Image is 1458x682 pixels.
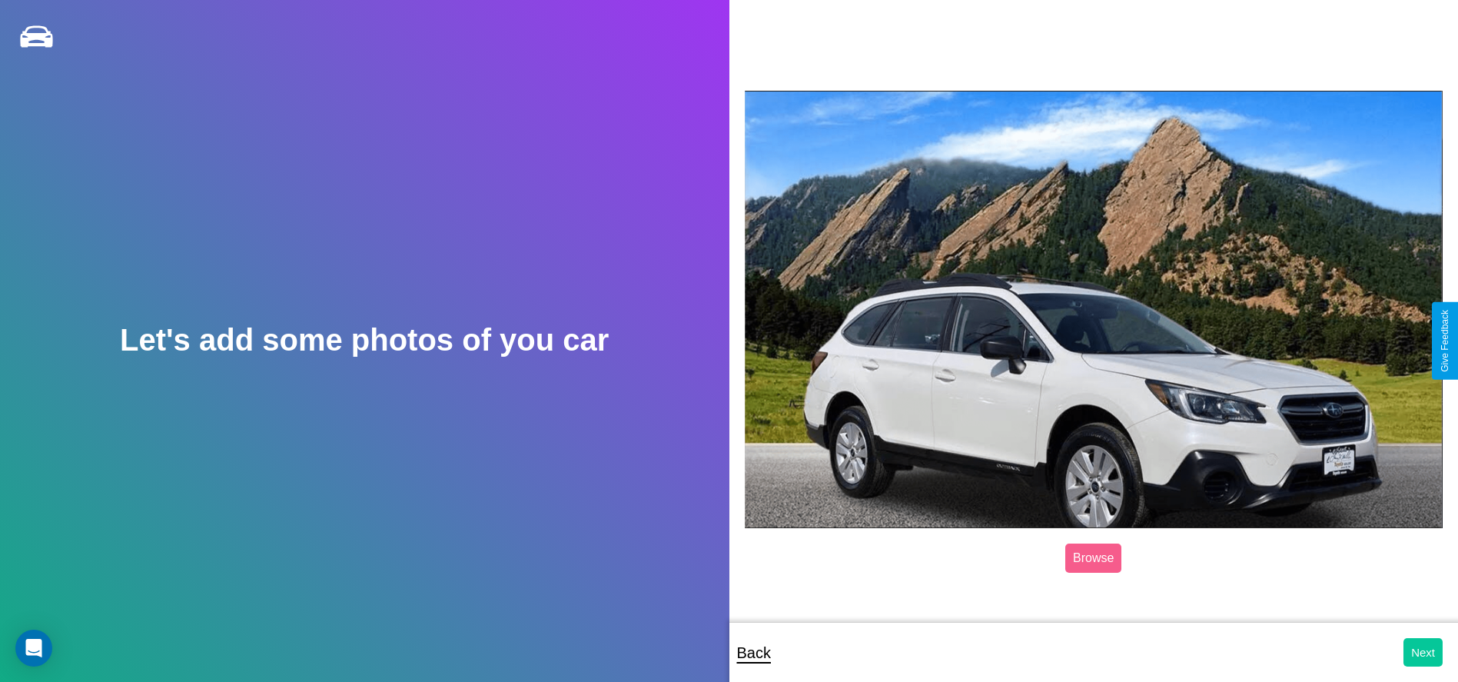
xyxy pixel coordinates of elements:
label: Browse [1065,544,1121,573]
p: Back [737,639,771,667]
div: Give Feedback [1440,310,1450,372]
div: Open Intercom Messenger [15,630,52,667]
h2: Let's add some photos of you car [120,323,609,358]
img: posted [745,91,1443,528]
button: Next [1403,638,1443,667]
